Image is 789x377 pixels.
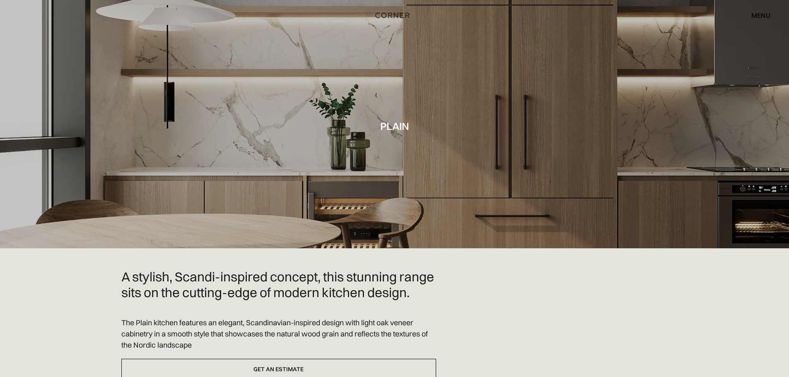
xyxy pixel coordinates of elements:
div: menu [743,8,770,22]
h1: Plain [380,120,409,132]
h2: A stylish, Scandi-inspired concept, this stunning range sits on the cutting-edge of modern kitche... [121,269,436,300]
p: The Plain kitchen features an elegant, Scandinavian-inspired design with light oak veneer cabinet... [121,317,436,351]
a: home [366,10,423,21]
div: menu [751,12,770,19]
